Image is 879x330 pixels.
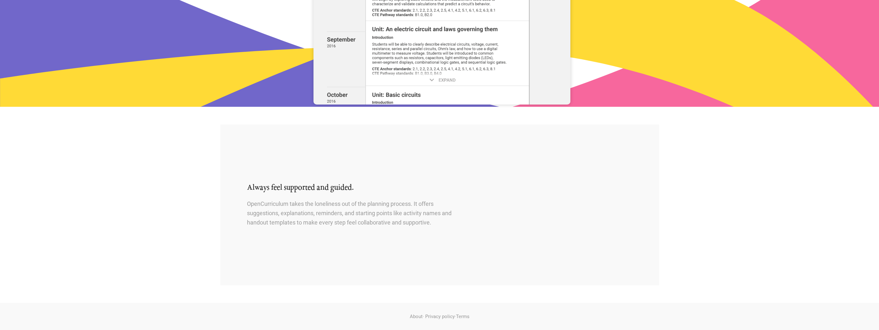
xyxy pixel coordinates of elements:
h2: Always feel supported and guided. [247,183,459,193]
a: Terms [456,314,470,319]
a: Privacy policy [425,314,455,319]
p: OpenCurriculum takes the loneliness out of the planning process. It offers suggestions, explanati... [247,199,459,227]
a: About [410,314,423,319]
div: · · [247,303,632,330]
